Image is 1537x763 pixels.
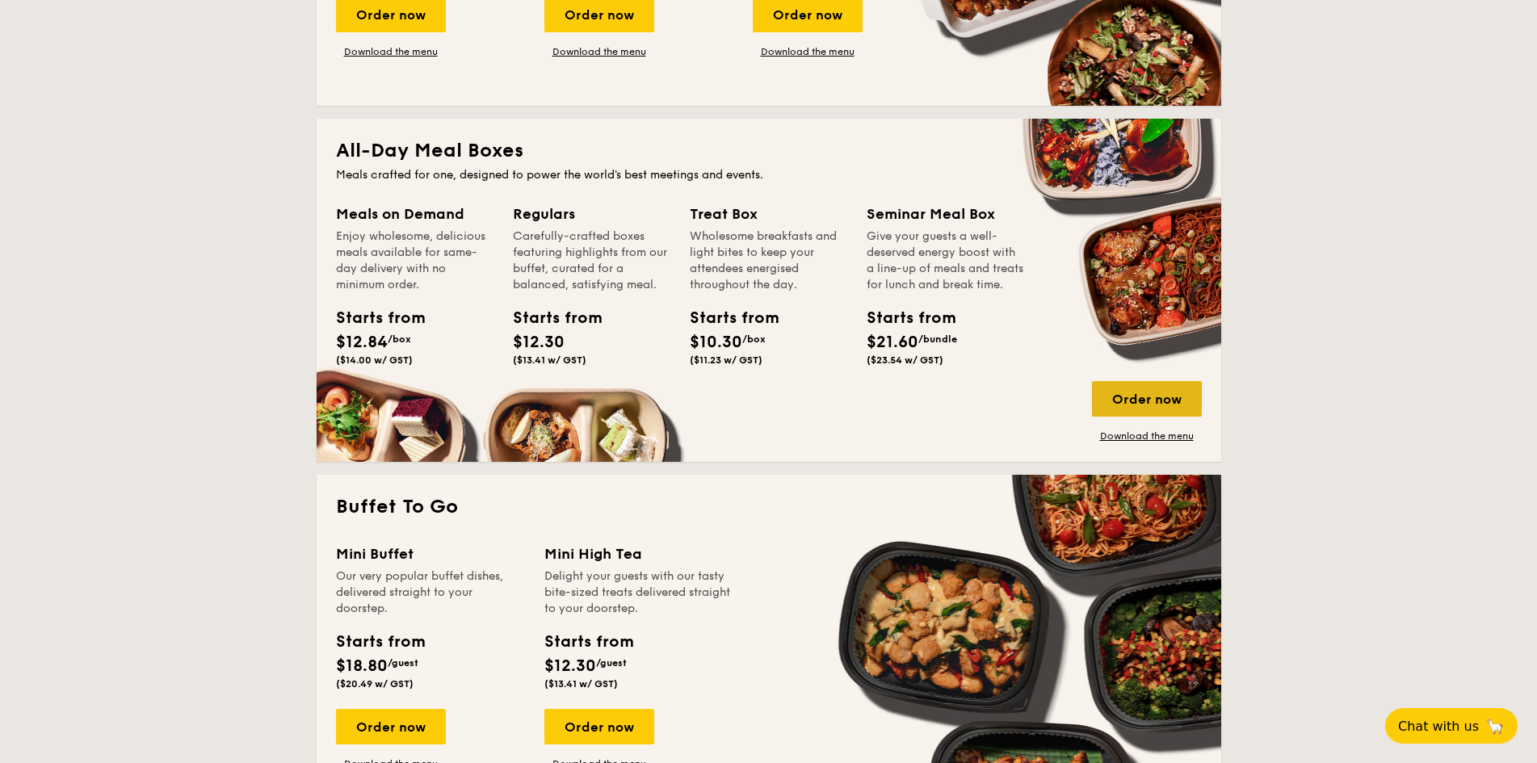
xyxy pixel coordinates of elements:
span: $12.84 [336,333,388,352]
span: ($11.23 w/ GST) [690,354,762,366]
div: Order now [336,709,446,744]
div: Give your guests a well-deserved energy boost with a line-up of meals and treats for lunch and br... [867,228,1024,293]
div: Mini High Tea [544,543,733,565]
span: ($23.54 w/ GST) [867,354,943,366]
div: Meals on Demand [336,203,493,225]
div: Starts from [336,306,409,330]
div: Order now [544,709,654,744]
div: Delight your guests with our tasty bite-sized treats delivered straight to your doorstep. [544,568,733,617]
div: Enjoy wholesome, delicious meals available for same-day delivery with no minimum order. [336,228,493,293]
span: $12.30 [513,333,565,352]
div: Carefully-crafted boxes featuring highlights from our buffet, curated for a balanced, satisfying ... [513,228,670,293]
div: Wholesome breakfasts and light bites to keep your attendees energised throughout the day. [690,228,847,293]
span: Chat with us [1398,719,1479,734]
div: Starts from [690,306,762,330]
span: $21.60 [867,333,918,352]
span: /guest [596,657,627,669]
span: $12.30 [544,656,596,676]
div: Starts from [544,630,632,654]
span: $18.80 [336,656,388,676]
span: /box [742,333,766,345]
a: Download the menu [753,45,863,58]
div: Our very popular buffet dishes, delivered straight to your doorstep. [336,568,525,617]
div: Starts from [867,306,939,330]
div: Starts from [513,306,586,330]
span: ($13.41 w/ GST) [513,354,586,366]
div: Starts from [336,630,424,654]
span: ($13.41 w/ GST) [544,678,618,690]
div: Treat Box [690,203,847,225]
h2: All-Day Meal Boxes [336,138,1202,164]
div: Regulars [513,203,670,225]
div: Seminar Meal Box [867,203,1024,225]
button: Chat with us🦙 [1385,708,1518,744]
span: 🦙 [1485,717,1505,736]
h2: Buffet To Go [336,494,1202,520]
a: Download the menu [544,45,654,58]
span: /bundle [918,333,957,345]
div: Order now [1092,381,1202,417]
span: /box [388,333,411,345]
div: Meals crafted for one, designed to power the world's best meetings and events. [336,167,1202,183]
div: Mini Buffet [336,543,525,565]
a: Download the menu [336,45,446,58]
span: ($20.49 w/ GST) [336,678,414,690]
span: ($14.00 w/ GST) [336,354,413,366]
a: Download the menu [1092,430,1202,442]
span: /guest [388,657,418,669]
span: $10.30 [690,333,742,352]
